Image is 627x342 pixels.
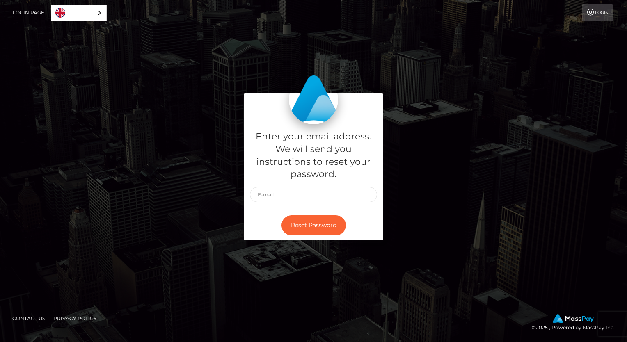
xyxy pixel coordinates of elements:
[51,5,107,21] aside: Language selected: English
[50,312,100,325] a: Privacy Policy
[51,5,107,21] div: Language
[553,314,594,323] img: MassPay
[9,312,48,325] a: Contact Us
[13,4,44,21] a: Login Page
[250,187,377,202] input: E-mail...
[582,4,613,21] a: Login
[281,215,346,235] button: Reset Password
[250,130,377,181] h5: Enter your email address. We will send you instructions to reset your password.
[532,314,621,332] div: © 2025 , Powered by MassPay Inc.
[51,5,106,21] a: English
[289,75,338,124] img: MassPay Login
